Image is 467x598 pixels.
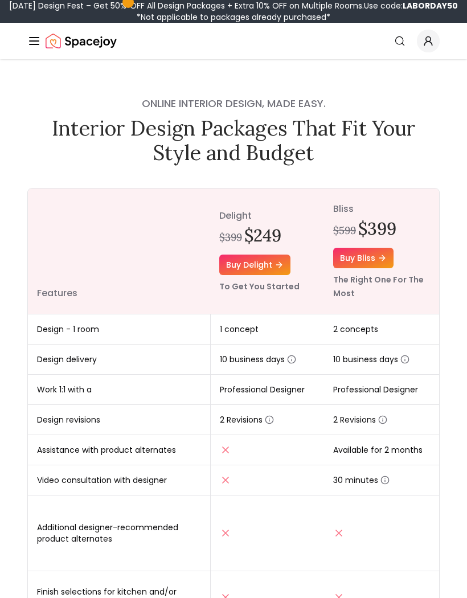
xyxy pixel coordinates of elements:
small: The Right One For The Most [333,274,424,299]
a: Spacejoy [46,30,117,52]
span: 30 minutes [333,474,390,486]
span: 2 concepts [333,323,378,335]
nav: Global [27,23,440,59]
td: Design revisions [28,405,210,435]
td: Design delivery [28,345,210,375]
a: Buy delight [219,255,290,275]
span: 10 business days [333,354,409,365]
span: *Not applicable to packages already purchased* [137,11,330,23]
span: 2 Revisions [220,414,274,425]
span: 1 concept [220,323,259,335]
span: 2 Revisions [333,414,387,425]
div: $599 [333,223,356,239]
p: delight [219,209,315,223]
h2: $399 [358,218,396,239]
span: 10 business days [220,354,296,365]
td: Design - 1 room [28,314,210,345]
span: Professional Designer [333,384,418,395]
td: Video consultation with designer [28,465,210,495]
p: bliss [333,202,429,216]
div: $399 [219,230,242,245]
a: Buy bliss [333,248,394,268]
span: Professional Designer [220,384,305,395]
h2: $249 [244,225,281,245]
td: Assistance with product alternates [28,435,210,465]
small: To Get You Started [219,281,300,292]
img: Spacejoy Logo [46,30,117,52]
td: Additional designer-recommended product alternates [28,495,210,571]
td: Available for 2 months [324,435,438,465]
th: Features [28,189,210,314]
h1: Interior Design Packages That Fit Your Style and Budget [27,116,440,165]
h4: Online interior design, made easy. [27,96,440,112]
td: Work 1:1 with a [28,375,210,405]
